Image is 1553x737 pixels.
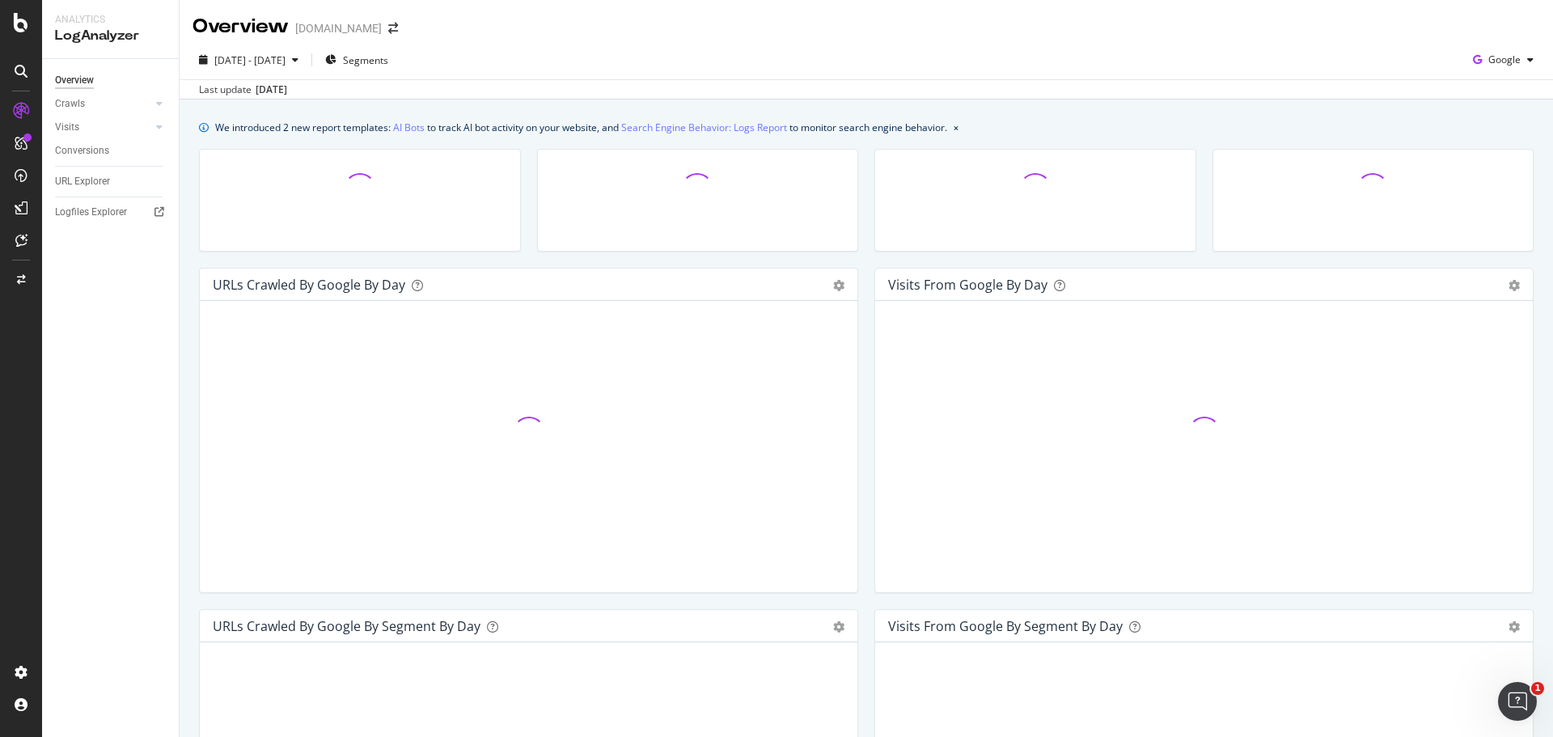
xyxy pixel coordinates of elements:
a: Conversions [55,142,167,159]
a: Overview [55,72,167,89]
div: LogAnalyzer [55,27,166,45]
div: URLs Crawled by Google by day [213,277,405,293]
div: URLs Crawled by Google By Segment By Day [213,618,480,634]
a: Visits [55,119,151,136]
button: close banner [950,116,963,139]
div: Visits from Google By Segment By Day [888,618,1123,634]
div: Crawls [55,95,85,112]
div: Visits [55,119,79,136]
button: Google [1466,47,1540,73]
button: [DATE] - [DATE] [193,47,305,73]
a: Logfiles Explorer [55,204,167,221]
div: [DATE] [256,83,287,97]
div: gear [1509,280,1520,291]
div: arrow-right-arrow-left [388,23,398,34]
div: Analytics [55,13,166,27]
div: info banner [199,119,1534,136]
a: Search Engine Behavior: Logs Report [621,119,787,136]
iframe: Intercom live chat [1498,682,1537,721]
div: We introduced 2 new report templates: to track AI bot activity on your website, and to monitor se... [215,119,947,136]
span: Google [1488,53,1521,66]
span: 1 [1531,682,1544,695]
div: [DOMAIN_NAME] [295,20,382,36]
a: Crawls [55,95,151,112]
div: gear [1509,621,1520,633]
a: URL Explorer [55,173,167,190]
div: URL Explorer [55,173,110,190]
a: AI Bots [393,119,425,136]
div: Overview [55,72,94,89]
span: [DATE] - [DATE] [214,53,286,67]
div: Visits from Google by day [888,277,1047,293]
span: Segments [343,53,388,67]
div: Last update [199,83,287,97]
div: Conversions [55,142,109,159]
button: Segments [319,47,395,73]
div: Overview [193,13,289,40]
div: gear [833,280,844,291]
div: gear [833,621,844,633]
div: Logfiles Explorer [55,204,127,221]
